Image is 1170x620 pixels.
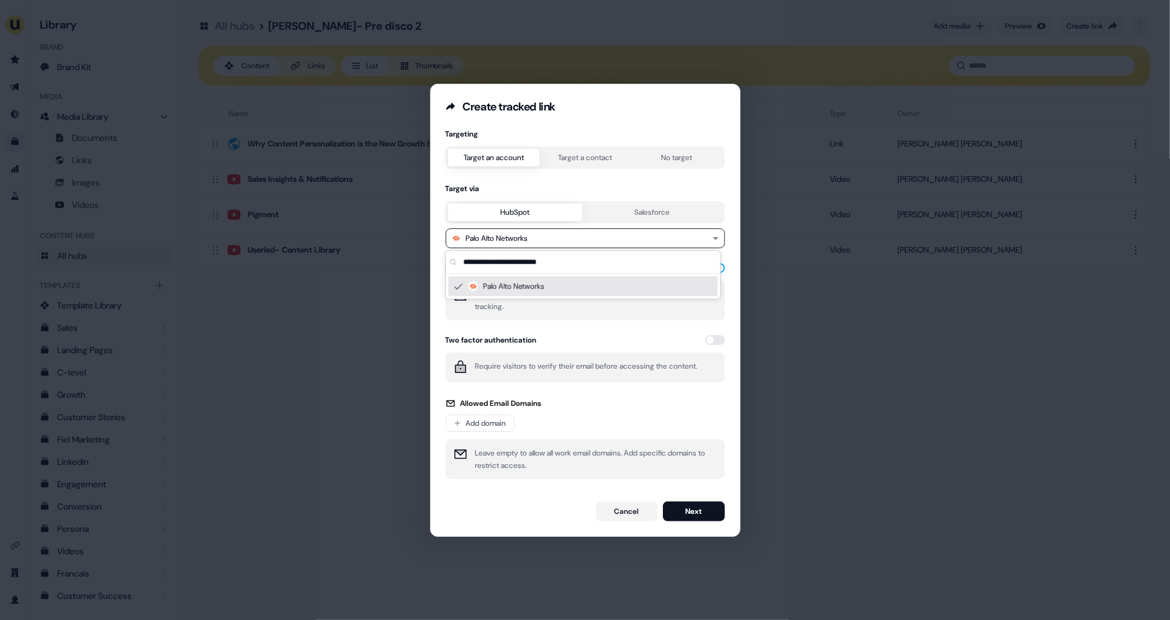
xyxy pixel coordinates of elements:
button: Target a contact [539,149,631,166]
div: Palo Alto Networks [448,276,718,296]
div: Two factor authentication [446,335,537,345]
p: Require visitors to verify their email before accessing the content. [475,360,698,375]
div: Targeting [446,129,725,139]
button: HubSpot [448,204,582,221]
div: Palo Alto Networks [466,232,528,245]
button: No target [631,149,722,166]
button: Target an account [448,149,539,166]
button: Salesforce [582,204,722,221]
button: Add domain [446,415,515,432]
div: Target via [446,184,725,194]
p: Require visitors to provide a work email address to allow for contact level tracking. [475,288,718,313]
span: Allowed Email Domains [461,397,542,410]
button: Cancel [596,501,658,521]
button: Next [663,501,725,521]
p: Leave empty to allow all work email domains. Add specific domains to restrict access. [475,447,718,472]
div: Create tracked link [463,99,556,114]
